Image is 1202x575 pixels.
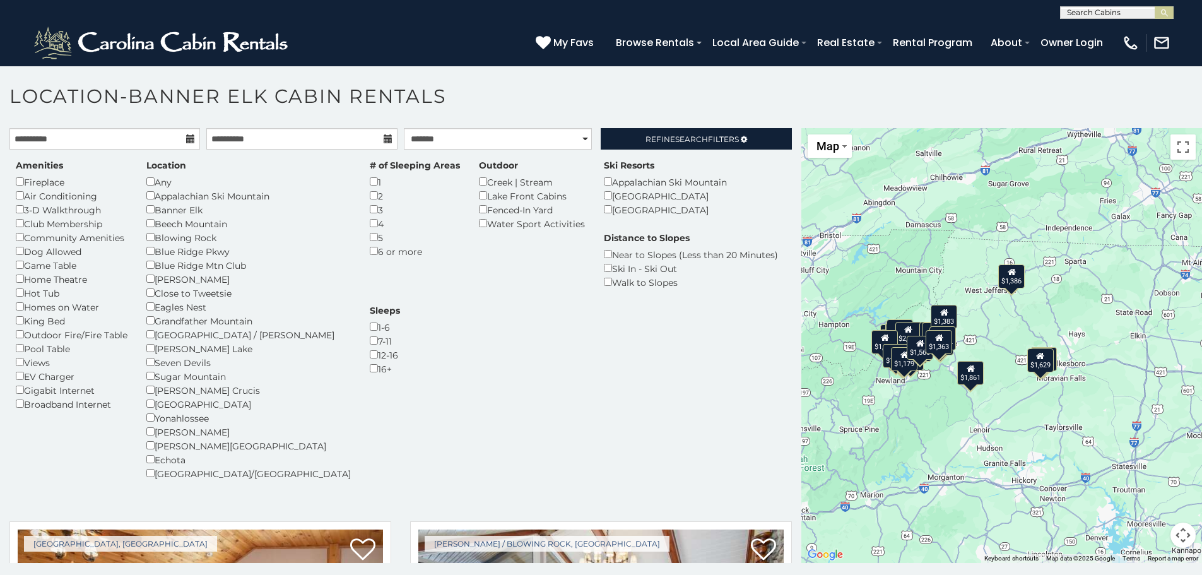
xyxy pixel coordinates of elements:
[16,341,127,355] div: Pool Table
[146,159,186,172] label: Location
[370,203,460,216] div: 3
[536,35,597,51] a: My Favs
[370,348,400,362] div: 12-16
[16,159,63,172] label: Amenities
[16,175,127,189] div: Fireplace
[16,383,127,397] div: Gigabit Internet
[1122,555,1140,562] a: Terms (opens in new tab)
[604,175,727,189] div: Appalachian Ski Mountain
[811,32,881,54] a: Real Estate
[146,383,351,397] div: [PERSON_NAME] Crucis
[16,369,127,383] div: EV Charger
[370,189,460,203] div: 2
[1122,34,1140,52] img: phone-regular-white.png
[804,547,846,563] img: Google
[146,355,351,369] div: Seven Devils
[958,360,984,384] div: $1,861
[804,547,846,563] a: Open this area in Google Maps (opens a new window)
[927,331,953,355] div: $3,063
[610,32,700,54] a: Browse Rentals
[1027,348,1054,372] div: $1,629
[16,189,127,203] div: Air Conditioning
[930,326,957,350] div: $1,364
[604,189,727,203] div: [GEOGRAPHIC_DATA]
[16,216,127,230] div: Club Membership
[816,139,839,153] span: Map
[1170,134,1196,160] button: Toggle fullscreen view
[479,159,518,172] label: Outdoor
[1046,555,1115,562] span: Map data ©2025 Google
[604,203,727,216] div: [GEOGRAPHIC_DATA]
[920,322,946,346] div: $1,954
[146,286,351,300] div: Close to Tweetsie
[604,247,778,261] div: Near to Slopes (Less than 20 Minutes)
[146,369,351,383] div: Sugar Mountain
[926,329,953,353] div: $1,363
[553,35,594,50] span: My Favs
[675,134,708,144] span: Search
[16,300,127,314] div: Homes on Water
[370,304,400,317] label: Sleeps
[1170,523,1196,548] button: Map camera controls
[16,286,127,300] div: Hot Tub
[16,397,127,411] div: Broadband Internet
[24,536,217,552] a: [GEOGRAPHIC_DATA], [GEOGRAPHIC_DATA]
[146,328,351,341] div: [GEOGRAPHIC_DATA] / [PERSON_NAME]
[604,232,690,244] label: Distance to Slopes
[604,275,778,289] div: Walk to Slopes
[706,32,805,54] a: Local Area Guide
[370,175,460,189] div: 1
[370,216,460,230] div: 4
[146,175,351,189] div: Any
[370,159,460,172] label: # of Sleeping Areas
[350,537,375,564] a: Add to favorites
[1034,32,1109,54] a: Owner Login
[370,244,460,258] div: 6 or more
[146,341,351,355] div: [PERSON_NAME] Lake
[1031,347,1058,370] div: $1,387
[604,159,654,172] label: Ski Resorts
[146,300,351,314] div: Eagles Nest
[887,319,913,343] div: $1,825
[146,230,351,244] div: Blowing Rock
[479,216,585,230] div: Water Sport Activities
[146,453,351,466] div: Echota
[984,32,1028,54] a: About
[146,203,351,216] div: Banner Elk
[479,189,585,203] div: Lake Front Cabins
[16,230,127,244] div: Community Amenities
[370,334,400,348] div: 7-11
[984,554,1039,563] button: Keyboard shortcuts
[1153,34,1170,52] img: mail-regular-white.png
[146,314,351,328] div: Grandfather Mountain
[895,321,922,345] div: $2,097
[999,264,1025,288] div: $1,386
[146,439,351,453] div: [PERSON_NAME][GEOGRAPHIC_DATA]
[370,320,400,334] div: 1-6
[146,216,351,230] div: Beech Mountain
[892,347,918,370] div: $1,179
[370,362,400,376] div: 16+
[146,258,351,272] div: Blue Ridge Mtn Club
[146,272,351,286] div: [PERSON_NAME]
[16,272,127,286] div: Home Theatre
[16,328,127,341] div: Outdoor Fire/Fire Table
[146,244,351,258] div: Blue Ridge Pkwy
[887,32,979,54] a: Rental Program
[479,175,585,189] div: Creek | Stream
[32,24,293,62] img: White-1-2.png
[146,411,351,425] div: Yonahlossee
[922,322,949,346] div: $1,520
[146,425,351,439] div: [PERSON_NAME]
[16,203,127,216] div: 3-D Walkthrough
[425,536,669,552] a: [PERSON_NAME] / Blowing Rock, [GEOGRAPHIC_DATA]
[16,314,127,328] div: King Bed
[883,343,909,367] div: $1,937
[146,189,351,203] div: Appalachian Ski Mountain
[907,336,934,360] div: $1,566
[604,261,778,275] div: Ski In - Ski Out
[872,329,899,353] div: $1,811
[808,134,852,158] button: Change map style
[146,466,351,480] div: [GEOGRAPHIC_DATA]/[GEOGRAPHIC_DATA]
[146,397,351,411] div: [GEOGRAPHIC_DATA]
